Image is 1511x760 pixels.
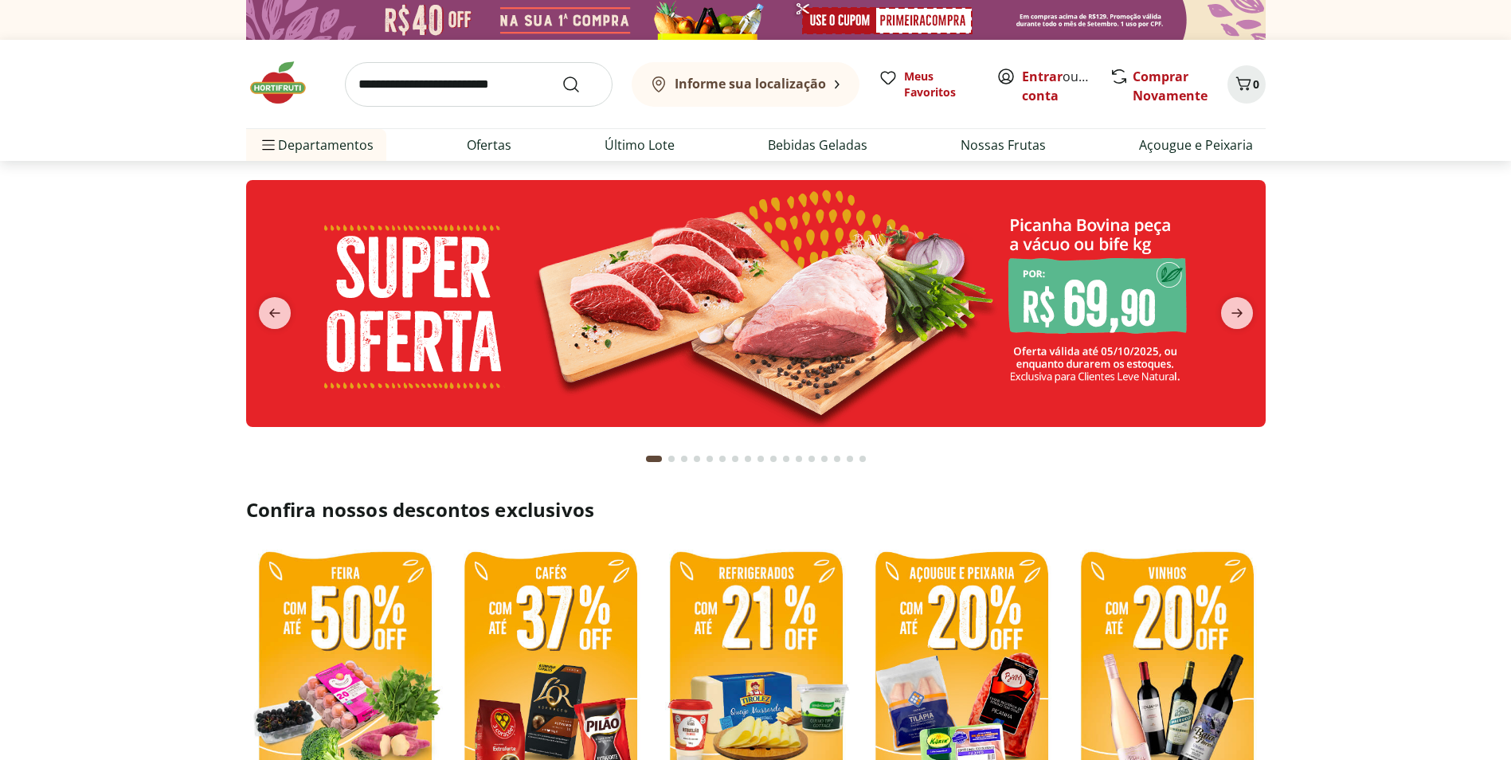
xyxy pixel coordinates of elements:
button: Informe sua localização [632,62,859,107]
button: Carrinho [1227,65,1266,104]
span: 0 [1253,76,1259,92]
button: Go to page 17 from fs-carousel [856,440,869,478]
button: Go to page 14 from fs-carousel [818,440,831,478]
img: super oferta [246,180,1266,427]
button: Go to page 2 from fs-carousel [665,440,678,478]
a: Criar conta [1022,68,1110,104]
h2: Confira nossos descontos exclusivos [246,497,1266,523]
a: Último Lote [605,135,675,155]
a: Nossas Frutas [961,135,1046,155]
a: Comprar Novamente [1133,68,1208,104]
span: Meus Favoritos [904,69,977,100]
a: Ofertas [467,135,511,155]
button: Go to page 13 from fs-carousel [805,440,818,478]
button: Go to page 15 from fs-carousel [831,440,844,478]
button: Go to page 7 from fs-carousel [729,440,742,478]
a: Açougue e Peixaria [1139,135,1253,155]
button: Go to page 9 from fs-carousel [754,440,767,478]
button: Current page from fs-carousel [643,440,665,478]
button: Go to page 16 from fs-carousel [844,440,856,478]
a: Meus Favoritos [879,69,977,100]
button: Go to page 10 from fs-carousel [767,440,780,478]
a: Entrar [1022,68,1063,85]
button: Go to page 4 from fs-carousel [691,440,703,478]
button: Go to page 5 from fs-carousel [703,440,716,478]
button: next [1208,297,1266,329]
a: Bebidas Geladas [768,135,867,155]
button: Go to page 3 from fs-carousel [678,440,691,478]
button: Go to page 11 from fs-carousel [780,440,793,478]
button: previous [246,297,303,329]
button: Go to page 6 from fs-carousel [716,440,729,478]
button: Submit Search [562,75,600,94]
button: Menu [259,126,278,164]
input: search [345,62,613,107]
b: Informe sua localização [675,75,826,92]
button: Go to page 12 from fs-carousel [793,440,805,478]
button: Go to page 8 from fs-carousel [742,440,754,478]
span: Departamentos [259,126,374,164]
img: Hortifruti [246,59,326,107]
span: ou [1022,67,1093,105]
